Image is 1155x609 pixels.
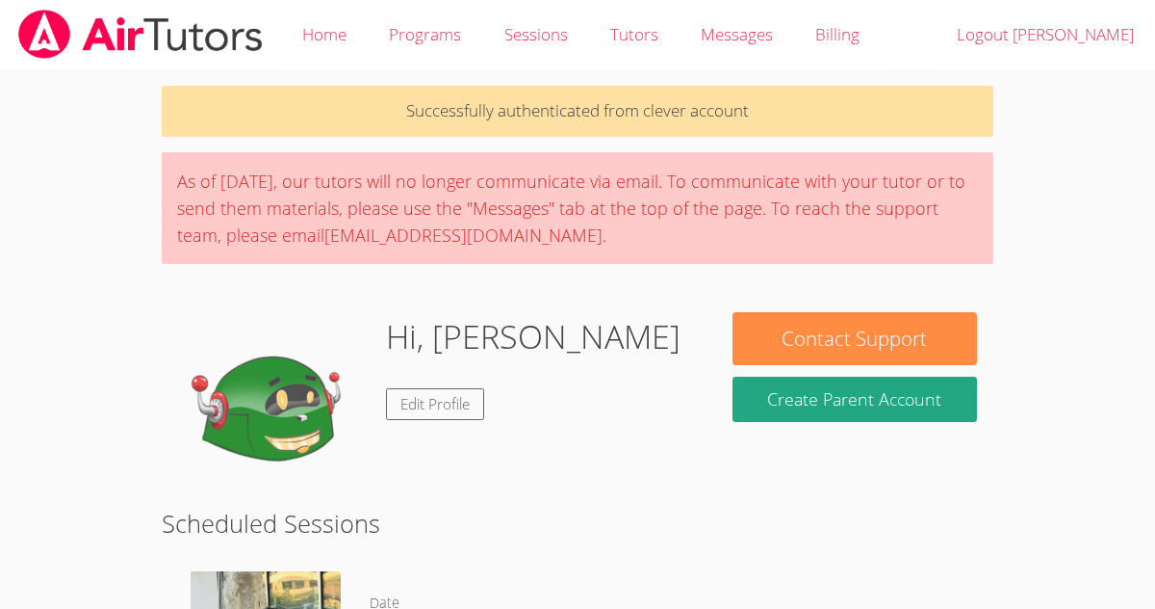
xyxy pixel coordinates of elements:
div: As of [DATE], our tutors will no longer communicate via email. To communicate with your tutor or ... [162,152,993,264]
h2: Scheduled Sessions [162,505,993,542]
button: Create Parent Account [732,377,976,422]
img: default.png [178,312,371,505]
span: Messages [701,23,773,45]
img: airtutors_banner-c4298cdbf04f3fff15de1276eac7730deb9818008684d7c2e4769d2f7ddbe033.png [16,10,265,59]
h1: Hi, [PERSON_NAME] [386,312,680,361]
a: Edit Profile [386,388,484,420]
button: Contact Support [732,312,976,365]
p: Successfully authenticated from clever account [162,86,993,137]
